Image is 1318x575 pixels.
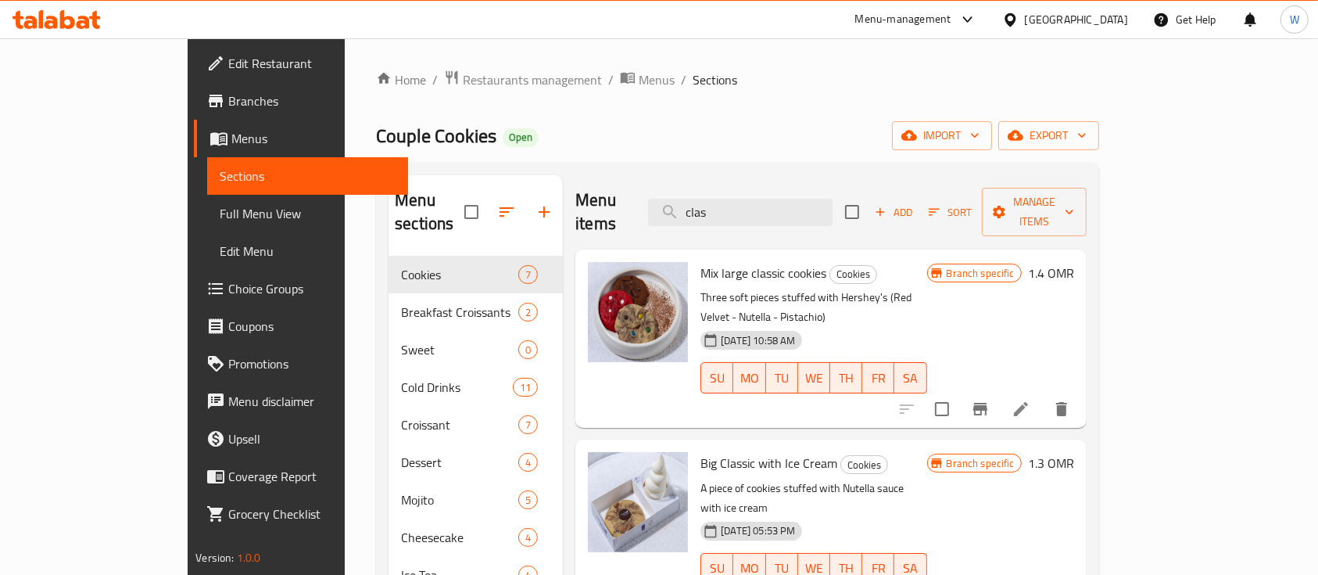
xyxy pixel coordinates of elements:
h2: Menu items [575,189,629,235]
button: Branch-specific-item [962,390,999,428]
span: Big Classic with Ice Cream [700,451,837,475]
span: Promotions [228,354,396,373]
span: 2 [519,305,537,320]
button: Add [869,200,919,225]
div: Sweet0 [389,331,563,368]
a: Full Menu View [207,195,408,232]
a: Grocery Checklist [194,495,408,533]
span: FR [869,367,888,390]
a: Sections [207,157,408,195]
a: Restaurants management [444,70,602,90]
div: Breakfast Croissants [401,303,518,322]
button: import [892,121,992,150]
span: Menus [639,70,675,89]
h6: 1.4 OMR [1028,262,1074,284]
span: Coverage Report [228,467,396,486]
span: Branch specific [940,456,1021,471]
a: Edit Restaurant [194,45,408,82]
span: Sort items [919,200,982,225]
div: items [518,491,538,509]
span: Cold Drinks [401,378,513,397]
a: Menus [620,70,675,90]
button: export [998,121,1099,150]
span: Sort [929,203,972,221]
div: items [518,265,538,284]
button: SU [700,362,733,394]
a: Menu disclaimer [194,383,408,420]
span: Grocery Checklist [228,505,396,523]
span: import [904,126,980,146]
span: 11 [514,380,537,395]
a: Edit Menu [207,232,408,270]
span: Cookies [830,265,876,283]
div: [GEOGRAPHIC_DATA] [1025,11,1128,28]
span: Dessert [401,453,518,472]
span: 5 [519,493,537,508]
span: 4 [519,530,537,545]
p: Three soft pieces stuffed with Hershey's (Red Velvet - Nutella - Pistachio) [700,288,926,327]
a: Choice Groups [194,270,408,307]
a: Edit menu item [1012,400,1030,419]
span: Coupons [228,317,396,336]
span: MO [740,367,759,390]
div: items [518,415,538,434]
h6: 1.3 OMR [1028,452,1074,474]
span: Mojito [401,491,518,509]
button: MO [733,362,765,394]
span: Couple Cookies [376,118,496,153]
span: Open [503,131,539,144]
span: Cookies [401,265,518,284]
span: 7 [519,268,537,282]
div: Cheesecake4 [389,519,563,556]
img: Big Classic with Ice Cream [588,452,688,552]
span: Cheesecake [401,528,518,547]
span: 4 [519,455,537,470]
div: Dessert4 [389,444,563,481]
span: Sections [693,70,737,89]
span: Edit Restaurant [228,54,396,73]
div: Cookies [840,455,888,474]
span: Menu disclaimer [228,392,396,411]
button: SA [894,362,926,394]
div: Sweet [401,340,518,359]
button: Sort [925,200,976,225]
button: TU [766,362,798,394]
button: delete [1043,390,1080,428]
a: Branches [194,82,408,120]
div: Cookies7 [389,256,563,293]
span: Select section [836,196,869,228]
div: Open [503,128,539,147]
img: Mix large classic cookies [588,262,688,362]
span: [DATE] 05:53 PM [715,523,801,538]
span: export [1011,126,1087,146]
div: items [518,528,538,547]
a: Coupons [194,307,408,345]
span: Select all sections [455,196,488,228]
span: Restaurants management [463,70,602,89]
div: items [518,453,538,472]
div: Mojito5 [389,481,563,519]
span: Full Menu View [220,204,396,223]
li: / [681,70,686,89]
span: 1.0.0 [237,548,261,568]
a: Upsell [194,420,408,458]
span: SU [707,367,727,390]
span: WE [804,367,824,390]
span: TH [836,367,856,390]
span: Branches [228,92,396,110]
span: Cookies [841,456,887,474]
li: / [432,70,438,89]
div: items [513,378,538,397]
span: Add [872,203,915,221]
a: Menus [194,120,408,157]
li: / [608,70,614,89]
div: Croissant7 [389,406,563,444]
span: TU [772,367,792,390]
div: Cold Drinks11 [389,368,563,406]
div: Cookies [829,265,877,284]
span: [DATE] 10:58 AM [715,333,801,348]
div: items [518,340,538,359]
